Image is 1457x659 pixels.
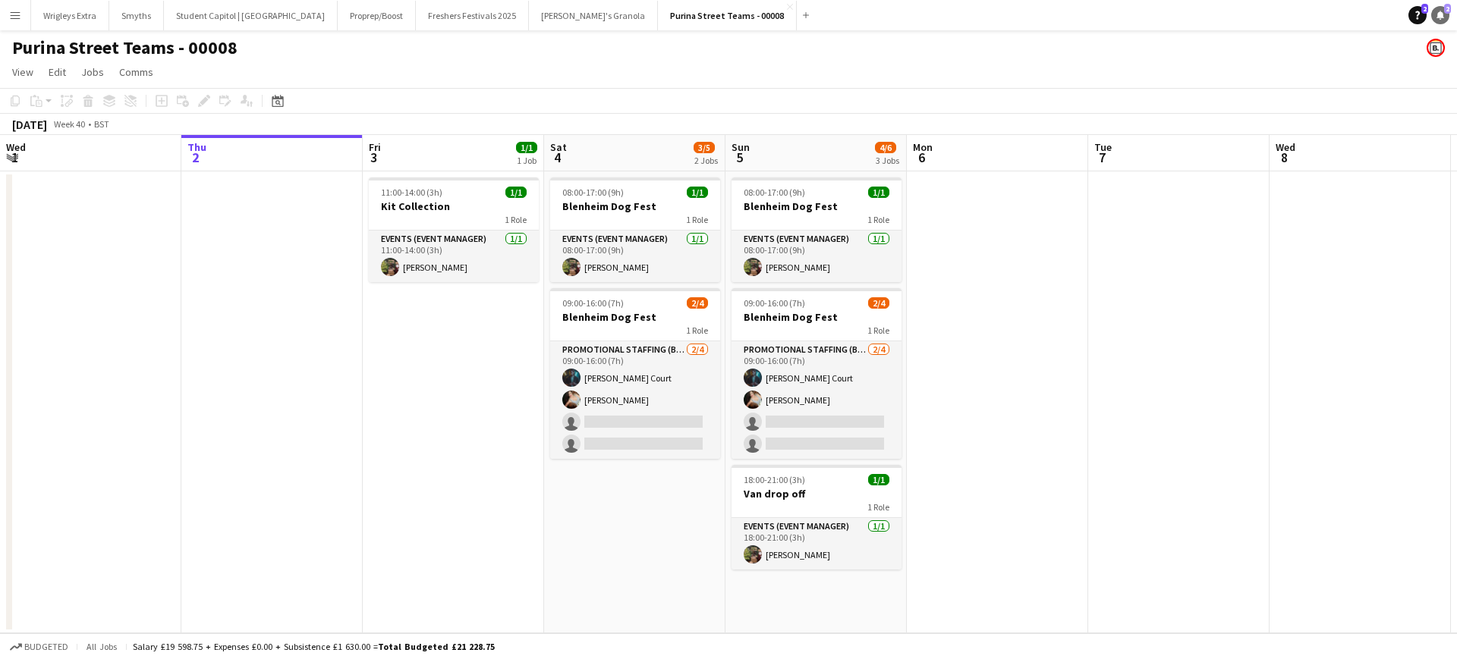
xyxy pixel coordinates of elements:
span: 1 Role [867,214,889,225]
span: 1 Role [686,214,708,225]
span: 5 [729,149,750,166]
app-job-card: 08:00-17:00 (9h)1/1Blenheim Dog Fest1 RoleEvents (Event Manager)1/108:00-17:00 (9h)[PERSON_NAME] [550,177,720,282]
span: 3/5 [694,142,715,153]
span: 1/1 [868,474,889,485]
button: Wrigleys Extra [31,1,109,30]
button: Student Capitol | [GEOGRAPHIC_DATA] [164,1,338,30]
span: Wed [6,140,26,154]
app-job-card: 18:00-21:00 (3h)1/1Van drop off1 RoleEvents (Event Manager)1/118:00-21:00 (3h)[PERSON_NAME] [732,465,902,570]
span: 4 [548,149,567,166]
span: 1 Role [867,325,889,336]
span: 3 [367,149,381,166]
button: Purina Street Teams - 00008 [658,1,797,30]
span: Week 40 [50,118,88,130]
span: 1 [4,149,26,166]
div: 1 Job [517,155,537,166]
span: 08:00-17:00 (9h) [744,187,805,198]
span: 08:00-17:00 (9h) [562,187,624,198]
button: Freshers Festivals 2025 [416,1,529,30]
span: 1 Role [867,501,889,513]
div: [DATE] [12,117,47,132]
a: View [6,62,39,82]
span: Thu [187,140,206,154]
span: 2 [1421,4,1428,14]
app-card-role: Promotional Staffing (Brand Ambassadors)2/409:00-16:00 (7h)[PERSON_NAME] Court[PERSON_NAME] [550,341,720,459]
span: Fri [369,140,381,154]
app-job-card: 08:00-17:00 (9h)1/1Blenheim Dog Fest1 RoleEvents (Event Manager)1/108:00-17:00 (9h)[PERSON_NAME] [732,177,902,282]
span: All jobs [83,641,120,652]
a: Jobs [75,62,110,82]
span: 6 [911,149,933,166]
app-card-role: Promotional Staffing (Brand Ambassadors)2/409:00-16:00 (7h)[PERSON_NAME] Court[PERSON_NAME] [732,341,902,459]
button: [PERSON_NAME]'s Granola [529,1,658,30]
app-job-card: 09:00-16:00 (7h)2/4Blenheim Dog Fest1 RolePromotional Staffing (Brand Ambassadors)2/409:00-16:00 ... [732,288,902,459]
span: Sun [732,140,750,154]
button: Smyths [109,1,164,30]
button: Proprep/Boost [338,1,416,30]
a: 2 [1431,6,1449,24]
div: Salary £19 598.75 + Expenses £0.00 + Subsistence £1 630.00 = [133,641,495,652]
span: 7 [1092,149,1112,166]
span: 8 [1273,149,1295,166]
app-job-card: 09:00-16:00 (7h)2/4Blenheim Dog Fest1 RolePromotional Staffing (Brand Ambassadors)2/409:00-16:00 ... [550,288,720,459]
span: View [12,65,33,79]
span: Wed [1276,140,1295,154]
div: 3 Jobs [876,155,899,166]
span: Edit [49,65,66,79]
app-card-role: Events (Event Manager)1/108:00-17:00 (9h)[PERSON_NAME] [732,231,902,282]
div: 2 Jobs [694,155,718,166]
h3: Blenheim Dog Fest [732,199,902,213]
h1: Purina Street Teams - 00008 [12,36,238,59]
app-card-role: Events (Event Manager)1/118:00-21:00 (3h)[PERSON_NAME] [732,518,902,570]
span: Mon [913,140,933,154]
span: 09:00-16:00 (7h) [562,297,624,309]
span: 2 [185,149,206,166]
span: Comms [119,65,153,79]
div: BST [94,118,109,130]
span: 1 Role [505,214,527,225]
span: 1/1 [687,187,708,198]
span: Tue [1094,140,1112,154]
span: Budgeted [24,642,68,652]
app-card-role: Events (Event Manager)1/111:00-14:00 (3h)[PERSON_NAME] [369,231,539,282]
span: 1/1 [505,187,527,198]
h3: Blenheim Dog Fest [550,199,720,213]
span: 18:00-21:00 (3h) [744,474,805,485]
a: Edit [42,62,72,82]
a: 2 [1408,6,1427,24]
span: 1/1 [868,187,889,198]
app-user-avatar: Bounce Activations Ltd [1427,39,1445,57]
a: Comms [113,62,159,82]
span: 2/4 [687,297,708,309]
h3: Blenheim Dog Fest [732,310,902,324]
span: 1/1 [516,142,537,153]
span: Sat [550,140,567,154]
span: Total Budgeted £21 228.75 [378,641,495,652]
h3: Van drop off [732,487,902,501]
span: Jobs [81,65,104,79]
button: Budgeted [8,639,71,655]
span: 09:00-16:00 (7h) [744,297,805,309]
span: 1 Role [686,325,708,336]
app-job-card: 11:00-14:00 (3h)1/1Kit Collection1 RoleEvents (Event Manager)1/111:00-14:00 (3h)[PERSON_NAME] [369,177,539,282]
span: 2 [1444,4,1451,14]
span: 4/6 [875,142,896,153]
h3: Blenheim Dog Fest [550,310,720,324]
h3: Kit Collection [369,199,539,213]
app-card-role: Events (Event Manager)1/108:00-17:00 (9h)[PERSON_NAME] [550,231,720,282]
span: 11:00-14:00 (3h) [381,187,442,198]
span: 2/4 [868,297,889,309]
